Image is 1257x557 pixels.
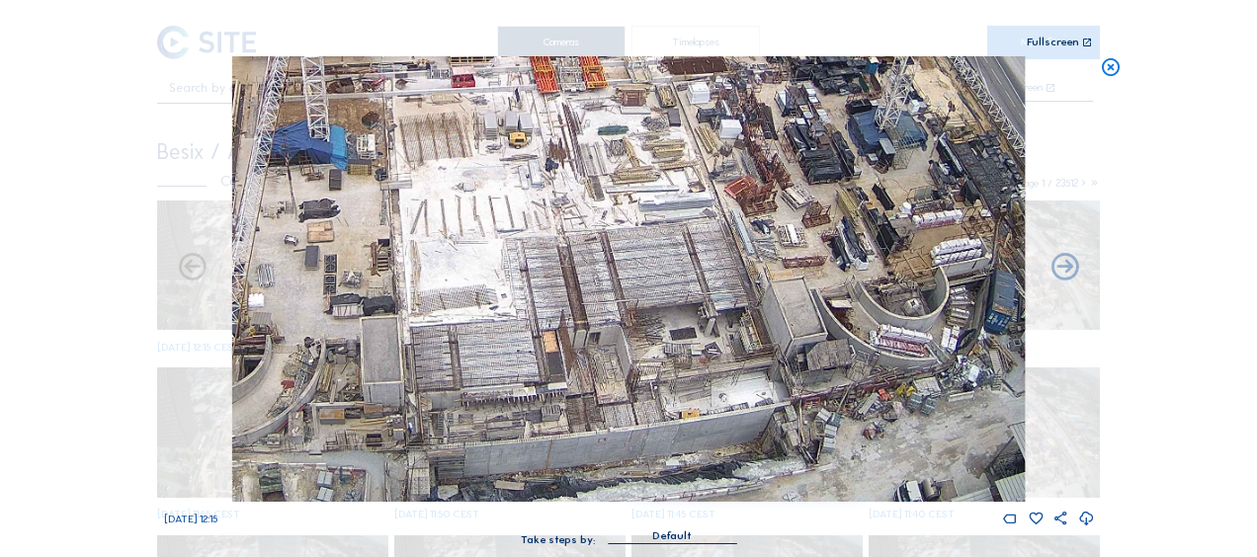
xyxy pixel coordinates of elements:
[608,527,736,543] div: Default
[1048,252,1081,284] i: Back
[232,56,1025,502] img: Image
[1027,37,1079,48] div: Fullscreen
[521,534,596,545] div: Take steps by:
[652,527,692,545] div: Default
[176,252,209,284] i: Forward
[164,513,217,525] span: [DATE] 12:15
